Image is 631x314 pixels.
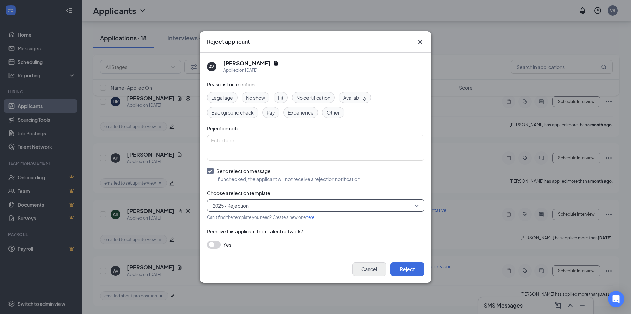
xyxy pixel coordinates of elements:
[296,94,330,101] span: No certification
[352,262,386,276] button: Cancel
[207,190,270,196] span: Choose a rejection template
[306,215,314,220] a: here
[207,38,250,46] h3: Reject applicant
[608,291,624,307] div: Open Intercom Messenger
[343,94,367,101] span: Availability
[267,109,275,116] span: Pay
[213,200,249,211] span: 2025 - Rejection
[273,60,279,66] svg: Document
[416,38,424,46] svg: Cross
[390,262,424,276] button: Reject
[223,241,231,249] span: Yes
[211,109,254,116] span: Background check
[288,109,314,116] span: Experience
[207,215,315,220] span: Can't find the template you need? Create a new one .
[207,125,240,132] span: Rejection note
[207,81,255,87] span: Reasons for rejection
[327,109,340,116] span: Other
[209,64,214,70] div: AV
[211,94,233,101] span: Legal age
[278,94,283,101] span: Fit
[223,59,270,67] h5: [PERSON_NAME]
[223,67,279,74] div: Applied on [DATE]
[246,94,265,101] span: No show
[207,228,303,234] span: Remove this applicant from talent network?
[416,38,424,46] button: Close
